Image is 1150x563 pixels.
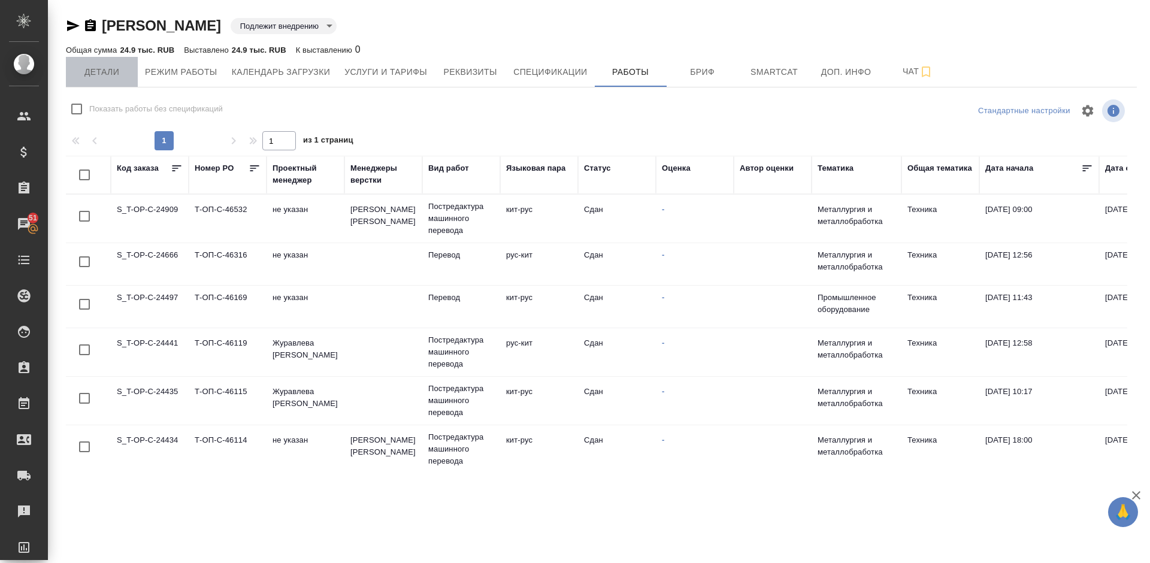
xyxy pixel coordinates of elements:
a: - [662,205,664,214]
a: - [662,293,664,302]
td: S_T-OP-C-24435 [111,380,189,422]
a: - [662,250,664,259]
span: Реквизиты [441,65,499,80]
p: Постредактура машинного перевода [428,431,494,467]
p: Металлургия и металлобработка [818,249,895,273]
td: [DATE] 12:56 [979,243,1099,285]
p: Постредактура машинного перевода [428,383,494,419]
p: Металлургия и металлобработка [818,204,895,228]
td: Т-ОП-С-46169 [189,286,267,328]
p: Выставлено [184,46,232,55]
div: Языковая пара [506,162,566,174]
button: Скопировать ссылку для ЯМессенджера [66,19,80,33]
td: кит-рус [500,198,578,240]
div: split button [975,102,1073,120]
td: Техника [901,243,979,285]
p: Промышленное оборудование [818,292,895,316]
span: Работы [602,65,659,80]
span: Детали [73,65,131,80]
span: Услуги и тарифы [344,65,427,80]
a: - [662,387,664,396]
p: 24.9 тыс. RUB [120,46,174,55]
span: Toggle Row Selected [72,337,97,362]
span: Режим работы [145,65,217,80]
td: S_T-OP-C-24497 [111,286,189,328]
td: рус-кит [500,331,578,373]
div: Подлежит внедрению [231,18,337,34]
div: Оценка [662,162,691,174]
span: Smartcat [746,65,803,80]
p: Металлургия и металлобработка [818,386,895,410]
p: Общая сумма [66,46,120,55]
a: 51 [3,209,45,239]
span: 🙏 [1113,500,1133,525]
button: 🙏 [1108,497,1138,527]
td: S_T-OP-C-24441 [111,331,189,373]
span: Toggle Row Selected [72,292,97,317]
td: Т-ОП-С-46119 [189,331,267,373]
td: Техника [901,286,979,328]
div: Общая тематика [907,162,972,174]
p: К выставлению [296,46,355,55]
span: Toggle Row Selected [72,204,97,229]
td: Сдан [578,380,656,422]
td: S_T-OP-C-24666 [111,243,189,285]
p: Перевод [428,249,494,261]
span: Посмотреть информацию [1102,99,1127,122]
div: Дата начала [985,162,1033,174]
td: Сдан [578,331,656,373]
div: Менеджеры верстки [350,162,416,186]
td: S_T-OP-C-24434 [111,428,189,470]
p: 24.9 тыс. RUB [232,46,286,55]
a: - [662,435,664,444]
div: Статус [584,162,611,174]
span: Toggle Row Selected [72,434,97,459]
span: Настроить таблицу [1073,96,1102,125]
td: [DATE] 10:17 [979,380,1099,422]
a: - [662,338,664,347]
td: Техника [901,331,979,373]
td: Сдан [578,243,656,285]
td: Техника [901,198,979,240]
svg: Подписаться [919,65,933,79]
div: Номер PO [195,162,234,174]
button: Подлежит внедрению [237,21,322,31]
span: из 1 страниц [303,133,353,150]
span: Toggle Row Selected [72,249,97,274]
td: Сдан [578,428,656,470]
td: [DATE] 11:43 [979,286,1099,328]
span: 51 [22,212,44,224]
td: кит-рус [500,428,578,470]
p: Перевод [428,292,494,304]
td: Журавлева [PERSON_NAME] [267,380,344,422]
div: 0 [296,43,361,57]
td: Т-ОП-С-46316 [189,243,267,285]
p: Постредактура машинного перевода [428,201,494,237]
td: Т-ОП-С-46532 [189,198,267,240]
span: Toggle Row Selected [72,386,97,411]
div: Автор оценки [740,162,794,174]
span: Календарь загрузки [232,65,331,80]
td: Техника [901,428,979,470]
span: Доп. инфо [818,65,875,80]
td: [DATE] 12:58 [979,331,1099,373]
button: Скопировать ссылку [83,19,98,33]
td: не указан [267,243,344,285]
td: Сдан [578,286,656,328]
td: не указан [267,428,344,470]
td: [DATE] 18:00 [979,428,1099,470]
td: [DATE] 09:00 [979,198,1099,240]
td: S_T-OP-C-24909 [111,198,189,240]
td: [PERSON_NAME] [PERSON_NAME] [344,428,422,470]
td: Техника [901,380,979,422]
div: Вид работ [428,162,469,174]
div: Дата сдачи [1105,162,1149,174]
td: рус-кит [500,243,578,285]
div: Проектный менеджер [273,162,338,186]
span: Чат [889,64,947,79]
td: кит-рус [500,286,578,328]
td: не указан [267,286,344,328]
a: [PERSON_NAME] [102,17,221,34]
span: Показать работы без спецификаций [89,103,223,115]
p: Металлургия и металлобработка [818,337,895,361]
